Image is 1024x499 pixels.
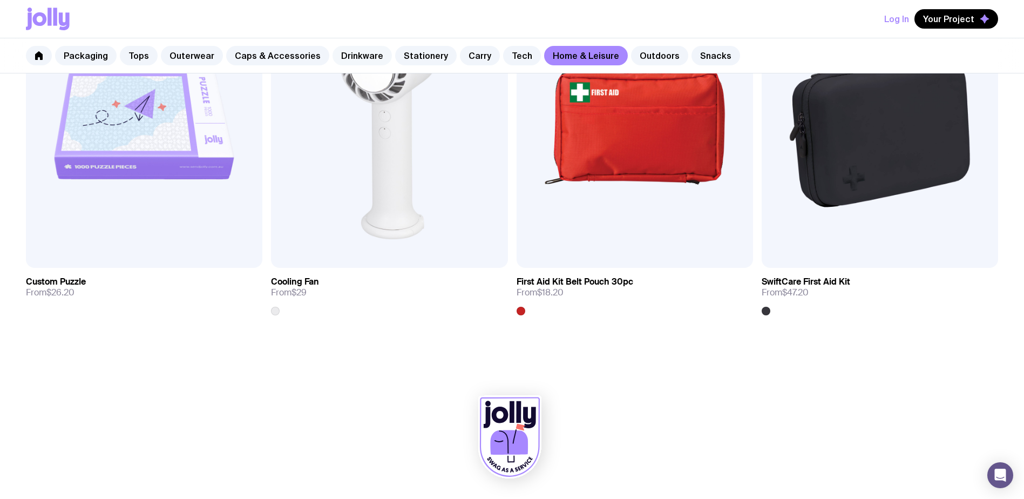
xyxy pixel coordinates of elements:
h3: First Aid Kit Belt Pouch 30pc [517,277,633,287]
a: Tech [503,46,541,65]
span: From [271,287,307,298]
button: Your Project [914,9,998,29]
a: SwiftCare First Aid KitFrom$47.20 [762,268,998,315]
span: Your Project [923,14,974,24]
a: First Aid Kit Belt Pouch 30pcFrom$18.20 [517,268,753,315]
span: $29 [291,287,307,298]
a: Caps & Accessories [226,46,329,65]
a: Drinkware [333,46,392,65]
a: Cooling FanFrom$29 [271,268,507,315]
span: $26.20 [46,287,74,298]
a: Home & Leisure [544,46,628,65]
a: Stationery [395,46,457,65]
span: From [517,287,564,298]
a: Carry [460,46,500,65]
a: Outdoors [631,46,688,65]
h3: Custom Puzzle [26,277,86,287]
span: From [26,287,74,298]
a: Outerwear [161,46,223,65]
span: $47.20 [782,287,809,298]
h3: SwiftCare First Aid Kit [762,277,850,287]
a: Custom PuzzleFrom$26.20 [26,268,262,307]
a: Snacks [691,46,740,65]
a: Tops [120,46,158,65]
span: From [762,287,809,298]
h3: Cooling Fan [271,277,319,287]
span: $18.20 [537,287,564,298]
div: Open Intercom Messenger [987,462,1013,488]
a: Packaging [55,46,117,65]
button: Log In [884,9,909,29]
